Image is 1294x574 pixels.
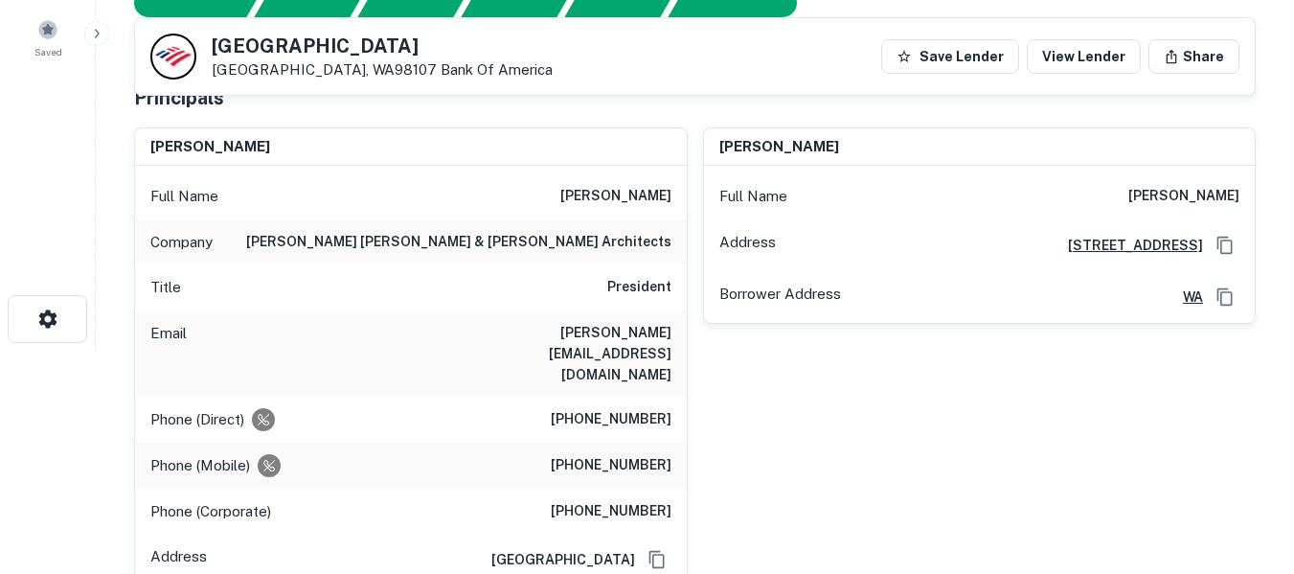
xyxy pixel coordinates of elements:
h6: President [607,276,671,299]
button: Save Lender [881,39,1019,74]
div: Requests to not be contacted at this number [252,408,275,431]
p: Borrower Address [719,283,841,311]
div: Requests to not be contacted at this number [258,454,281,477]
button: Copy Address [1211,283,1239,311]
p: Address [150,545,207,574]
p: Email [150,322,187,385]
p: Phone (Direct) [150,408,244,431]
p: Full Name [150,185,218,208]
a: View Lender [1027,39,1141,74]
a: [STREET_ADDRESS] [1053,235,1203,256]
p: Title [150,276,181,299]
p: [GEOGRAPHIC_DATA], WA98107 [212,61,553,79]
h6: [PHONE_NUMBER] [551,500,671,523]
h5: [GEOGRAPHIC_DATA] [212,36,553,56]
button: Copy Address [1211,231,1239,260]
p: Address [719,231,776,260]
p: Full Name [719,185,787,208]
h6: [PHONE_NUMBER] [551,454,671,477]
h6: [PHONE_NUMBER] [551,408,671,431]
p: Phone (Mobile) [150,454,250,477]
span: Saved [34,44,62,59]
h6: [PERSON_NAME] [719,136,839,158]
h6: [PERSON_NAME] [1128,185,1239,208]
button: Copy Address [643,545,671,574]
h6: [PERSON_NAME] [150,136,270,158]
h5: Principals [134,83,224,112]
iframe: Chat Widget [1198,421,1294,513]
h6: [PERSON_NAME] [PERSON_NAME] & [PERSON_NAME] architects [246,231,671,254]
h6: [PERSON_NAME] [560,185,671,208]
button: Share [1148,39,1239,74]
a: WA [1168,287,1203,308]
a: Bank Of America [441,61,553,78]
a: Saved [6,11,90,63]
p: Phone (Corporate) [150,500,271,523]
h6: [GEOGRAPHIC_DATA] [476,549,635,570]
p: Company [150,231,213,254]
h6: [PERSON_NAME][EMAIL_ADDRESS][DOMAIN_NAME] [442,322,671,385]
